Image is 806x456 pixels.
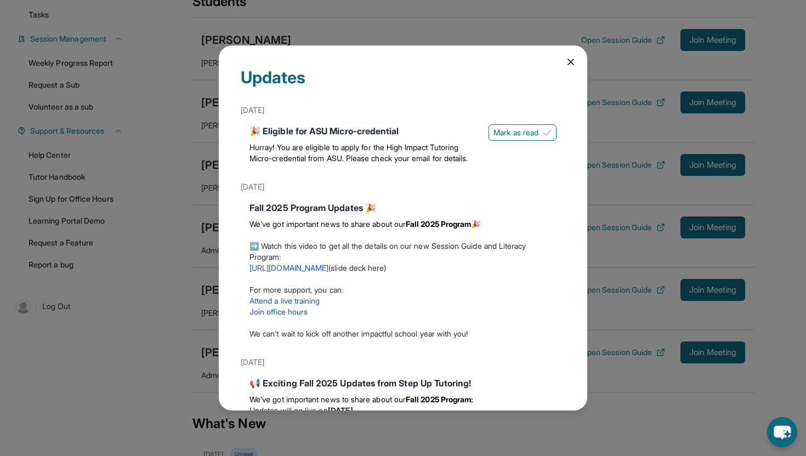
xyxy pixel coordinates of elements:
[249,219,406,229] span: We’ve got important news to share about our
[241,352,565,372] div: [DATE]
[241,67,565,100] div: Updates
[331,263,384,272] a: slide deck here
[249,296,320,305] a: Attend a live training
[489,124,557,141] button: Mark as read
[471,219,480,229] span: 🎉
[249,263,557,273] p: ( )
[249,124,480,138] div: 🎉 Eligible for ASU Micro-credential
[241,100,565,120] div: [DATE]
[249,307,308,316] a: Join office hours
[249,201,557,214] div: Fall 2025 Program Updates 🎉
[241,177,565,197] div: [DATE]
[249,377,557,390] div: 📢 Exciting Fall 2025 Updates from Step Up Tutoring!
[493,127,538,138] span: Mark as read
[249,395,406,404] span: We’ve got important news to share about our
[543,128,552,137] img: Mark as read
[406,219,471,229] strong: Fall 2025 Program
[328,406,353,415] strong: [DATE]
[249,405,557,416] li: Updates will go live on
[249,142,468,163] span: Hurray! You are eligible to apply for the High Impact Tutoring Micro-credential from ASU. Please ...
[249,285,343,294] span: For more support, you can:
[249,329,468,338] span: We can’t wait to kick off another impactful school year with you!
[406,395,473,404] strong: Fall 2025 Program:
[249,241,526,261] span: ➡️ Watch this video to get all the details on our new Session Guide and Literacy Program:
[249,263,328,272] a: [URL][DOMAIN_NAME]
[767,417,797,447] button: chat-button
